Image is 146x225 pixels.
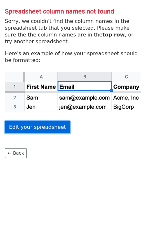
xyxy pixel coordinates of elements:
[5,72,141,112] img: google_sheets_email_column-fe0440d1484b1afe603fdd0efe349d91248b687ca341fa437c667602712cb9b1.png
[5,148,27,158] a: ← Back
[5,121,70,133] a: Edit your spreadsheet
[114,194,146,225] iframe: Chat Widget
[5,7,141,15] h4: Spreadsheet column names not found
[5,50,141,64] p: Here's an example of how your spreadsheet should be formatted:
[5,18,141,45] p: Sorry, we couldn't find the column names in the spreadsheet tab that you selected. Please make su...
[102,32,125,38] strong: top row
